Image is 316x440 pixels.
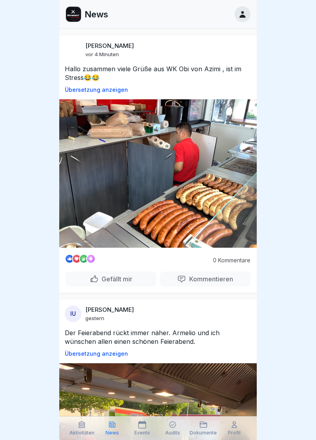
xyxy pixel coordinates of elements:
p: [PERSON_NAME] [85,306,134,313]
p: 0 Kommentare [207,257,250,264]
p: Übersetzung anzeigen [65,87,251,93]
p: Gefällt mir [98,275,132,283]
img: gjmq4gn0gq16rusbtbfa9wpn.png [66,7,81,22]
p: Events [134,430,150,436]
div: IU [65,305,81,322]
p: Hallo zusammen viele Grüße aus WK Obi von Azimi , ist im Stress😂😂 [65,64,251,82]
p: gestern [85,315,104,321]
p: News [85,9,108,19]
p: [PERSON_NAME] [85,42,134,49]
p: News [105,430,119,436]
p: Übersetzung anzeigen [65,351,251,357]
p: vor 4 Minuten [85,51,119,57]
img: Post Image [59,99,257,248]
p: Audits [165,430,180,436]
p: Dokumente [190,430,217,436]
p: Kommentieren [186,275,233,283]
p: Aktivitäten [70,430,94,436]
p: Der Feierabend rückt immer näher. Armelio und ich wünschen allen einen schönen Feierabend. [65,328,251,346]
p: Profil [228,430,241,436]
